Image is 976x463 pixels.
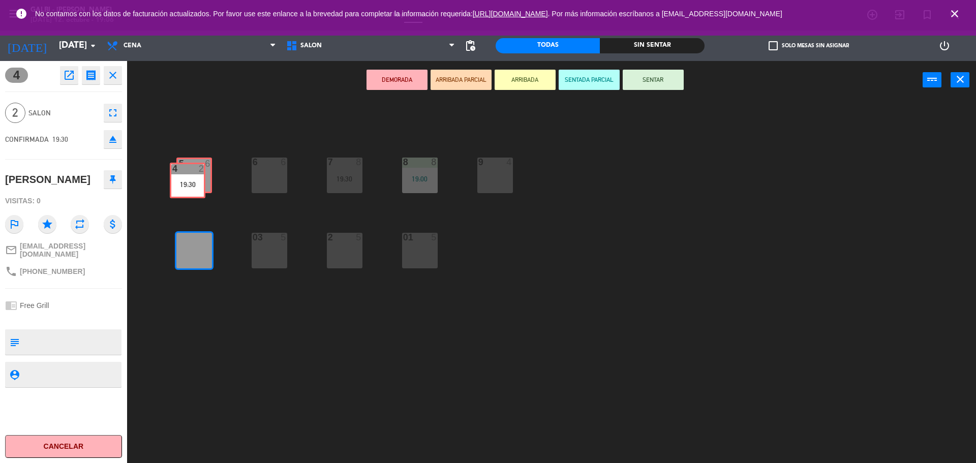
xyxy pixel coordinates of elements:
i: arrow_drop_down [87,40,99,52]
button: DEMORADA [367,70,428,90]
i: subject [9,336,20,348]
div: Visitas: 0 [5,192,122,210]
div: Todas [496,38,600,53]
button: receipt [82,66,100,84]
div: 19:30 [327,175,362,182]
span: pending_actions [464,40,476,52]
span: 4 [5,68,28,83]
div: 5 [356,233,362,242]
i: close [107,69,119,81]
span: 2 [5,103,25,123]
button: fullscreen [104,104,122,122]
span: Cena [124,42,141,49]
div: Sin sentar [600,38,704,53]
a: [URL][DOMAIN_NAME] [473,10,548,18]
a: . Por más información escríbanos a [EMAIL_ADDRESS][DOMAIN_NAME] [548,10,782,18]
i: error [15,8,27,20]
div: 5 [281,233,287,242]
i: repeat [71,215,89,233]
span: 19:30 [52,135,68,143]
i: close [954,73,966,85]
i: outlined_flag [5,215,23,233]
i: open_in_new [63,69,75,81]
i: fullscreen [107,107,119,119]
label: Solo mesas sin asignar [769,41,849,50]
div: 6 [281,158,287,167]
span: check_box_outline_blank [769,41,778,50]
i: phone [5,265,17,277]
div: 5 [431,233,437,242]
span: SALON [28,107,99,119]
button: SENTAR [623,70,684,90]
span: No contamos con los datos de facturación actualizados. Por favor use este enlance a la brevedad p... [35,10,782,18]
button: close [104,66,122,84]
div: 9 [478,158,479,167]
i: close [949,8,961,20]
button: close [951,72,969,87]
i: power_input [926,73,938,85]
div: 8 [356,158,362,167]
button: ARRIBADA PARCIAL [431,70,492,90]
div: 6 [205,159,210,168]
i: person_pin [9,369,20,380]
i: attach_money [104,215,122,233]
button: eject [104,130,122,148]
button: ARRIBADA [495,70,556,90]
span: SALON [300,42,322,49]
button: SENTADA PARCIAL [559,70,620,90]
i: chrome_reader_mode [5,299,17,312]
div: 4 [506,158,512,167]
div: 8 [431,158,437,167]
span: CONFIRMADA [5,135,49,143]
i: receipt [85,69,97,81]
div: 19:00 [402,175,438,182]
span: Free Grill [20,301,49,310]
button: open_in_new [60,66,78,84]
i: mail_outline [5,244,17,256]
i: power_settings_new [938,40,951,52]
button: power_input [923,72,941,87]
i: eject [107,133,119,145]
button: Cancelar [5,435,122,458]
span: [EMAIL_ADDRESS][DOMAIN_NAME] [20,242,122,258]
a: mail_outline[EMAIL_ADDRESS][DOMAIN_NAME] [5,242,122,258]
div: [PERSON_NAME] [5,171,90,188]
span: [PHONE_NUMBER] [20,267,85,275]
i: star [38,215,56,233]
